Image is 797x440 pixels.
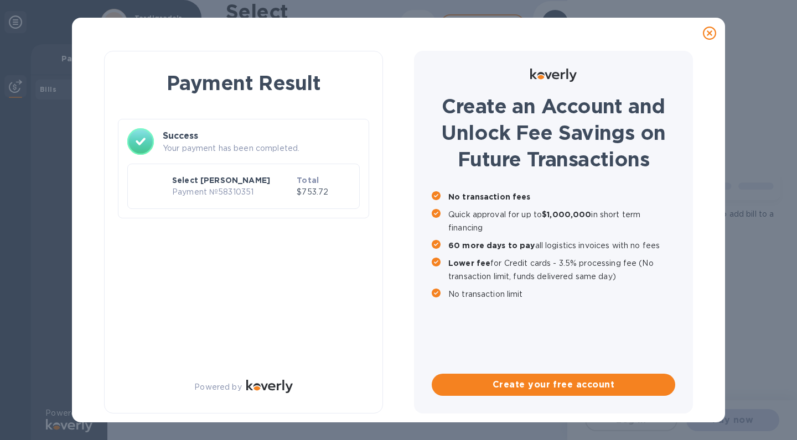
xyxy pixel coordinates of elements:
[441,378,666,391] span: Create your free account
[448,256,675,283] p: for Credit cards - 3.5% processing fee (No transaction limit, funds delivered same day)
[542,210,591,219] b: $1,000,000
[297,176,319,185] b: Total
[297,186,350,198] p: $753.72
[194,381,241,393] p: Powered by
[432,93,675,172] h1: Create an Account and Unlock Fee Savings on Future Transactions
[448,241,535,250] b: 60 more days to pay
[448,239,675,252] p: all logistics invoices with no fees
[448,208,675,234] p: Quick approval for up to in short term financing
[448,192,531,201] b: No transaction fees
[172,175,292,186] p: Select [PERSON_NAME]
[530,69,577,82] img: Logo
[448,259,490,268] b: Lower fee
[246,380,293,393] img: Logo
[172,186,292,198] p: Payment № 58310351
[448,287,675,301] p: No transaction limit
[122,69,365,97] h1: Payment Result
[163,143,360,154] p: Your payment has been completed.
[432,374,675,396] button: Create your free account
[163,129,360,143] h3: Success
